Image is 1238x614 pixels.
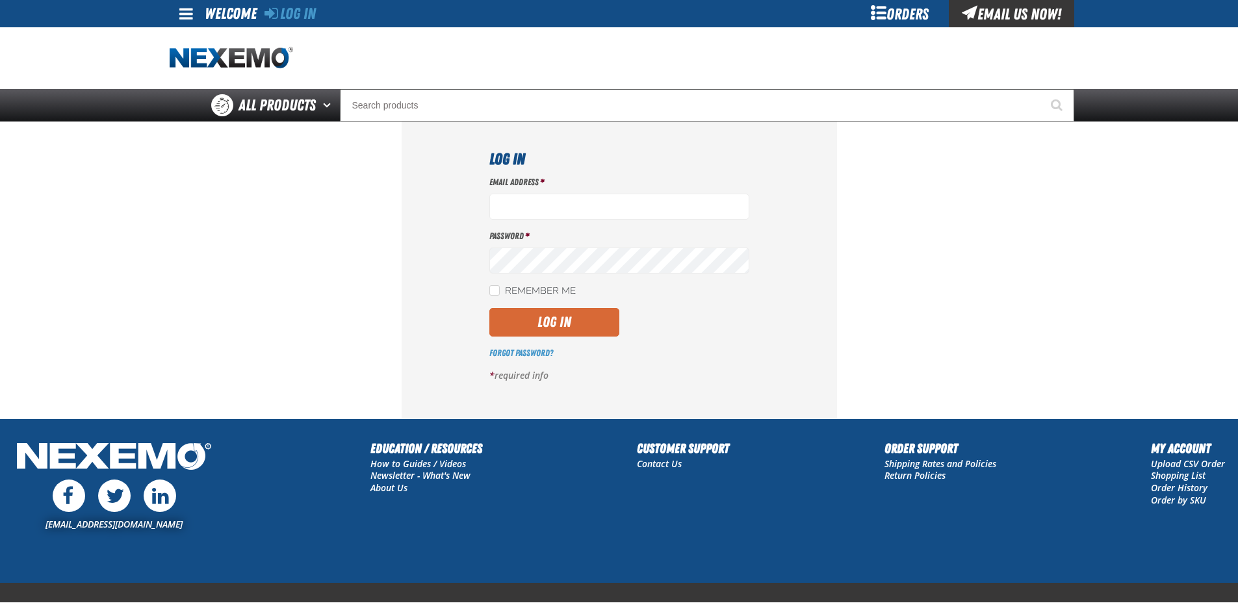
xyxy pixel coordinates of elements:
[340,89,1074,122] input: Search
[884,439,996,458] h2: Order Support
[1151,469,1206,481] a: Shopping List
[170,47,293,70] img: Nexemo logo
[370,481,407,494] a: About Us
[637,457,682,470] a: Contact Us
[1151,494,1206,506] a: Order by SKU
[1042,89,1074,122] button: Start Searching
[370,469,471,481] a: Newsletter - What's New
[370,439,482,458] h2: Education / Resources
[884,469,946,481] a: Return Policies
[489,285,576,298] label: Remember Me
[1151,481,1207,494] a: Order History
[489,147,749,171] h1: Log In
[637,439,729,458] h2: Customer Support
[170,47,293,70] a: Home
[489,285,500,296] input: Remember Me
[239,94,316,117] span: All Products
[370,457,466,470] a: How to Guides / Videos
[1151,439,1225,458] h2: My Account
[489,348,553,358] a: Forgot Password?
[884,457,996,470] a: Shipping Rates and Policies
[489,308,619,337] button: Log In
[489,370,749,382] p: required info
[489,230,749,242] label: Password
[264,5,316,23] a: Log In
[45,518,183,530] a: [EMAIL_ADDRESS][DOMAIN_NAME]
[489,176,749,188] label: Email Address
[318,89,340,122] button: Open All Products pages
[1151,457,1225,470] a: Upload CSV Order
[13,439,215,477] img: Nexemo Logo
